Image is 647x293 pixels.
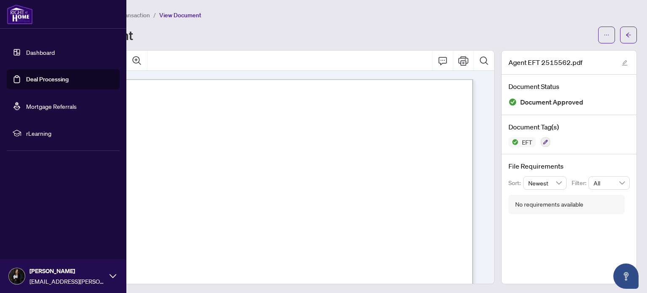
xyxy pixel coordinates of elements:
[29,266,105,276] span: [PERSON_NAME]
[508,98,517,106] img: Document Status
[29,277,105,286] span: [EMAIL_ADDRESS][PERSON_NAME][DOMAIN_NAME]
[508,57,583,67] span: Agent EFT 2515562.pdf
[26,102,77,110] a: Mortgage Referrals
[508,137,519,147] img: Status Icon
[159,11,201,19] span: View Document
[508,161,630,171] h4: File Requirements
[26,129,114,138] span: rLearning
[528,177,562,189] span: Newest
[572,178,588,188] p: Filter:
[26,48,55,56] a: Dashboard
[613,263,639,289] button: Open asap
[508,81,630,91] h4: Document Status
[153,10,156,20] li: /
[626,32,631,38] span: arrow-left
[622,60,628,66] span: edit
[515,200,583,209] div: No requirements available
[7,4,33,24] img: logo
[604,32,610,38] span: ellipsis
[9,268,25,284] img: Profile Icon
[520,97,583,108] span: Document Approved
[26,75,69,83] a: Deal Processing
[519,139,536,145] span: EFT
[105,11,150,19] span: View Transaction
[508,178,523,188] p: Sort:
[508,122,630,132] h4: Document Tag(s)
[594,177,625,189] span: All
